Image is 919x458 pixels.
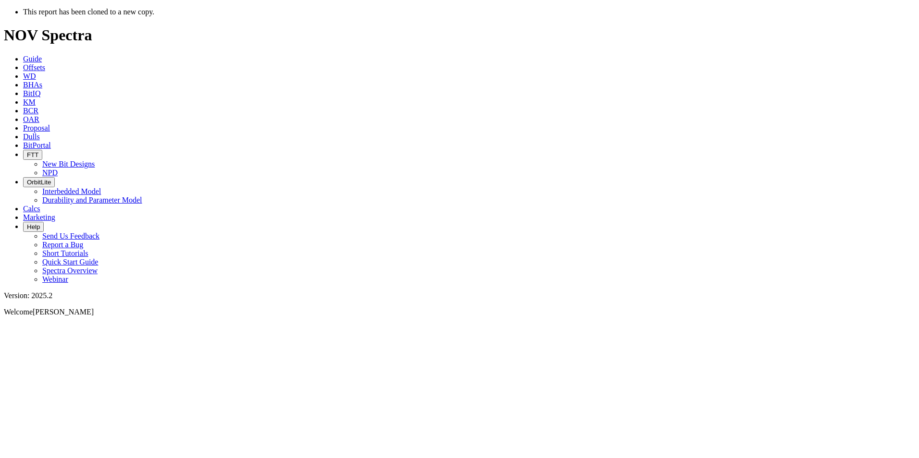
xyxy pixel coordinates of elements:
a: BHAs [23,81,42,89]
a: KM [23,98,36,106]
button: FTT [23,150,42,160]
a: Offsets [23,63,45,72]
a: Interbedded Model [42,187,101,195]
button: OrbitLite [23,177,55,187]
span: OrbitLite [27,179,51,186]
a: Proposal [23,124,50,132]
a: Marketing [23,213,55,221]
a: Dulls [23,133,40,141]
span: FTT [27,151,38,158]
div: Version: 2025.2 [4,291,915,300]
a: New Bit Designs [42,160,95,168]
h1: NOV Spectra [4,26,915,44]
a: OAR [23,115,39,123]
p: Welcome [4,308,915,316]
a: BitPortal [23,141,51,149]
a: Short Tutorials [42,249,88,257]
a: WD [23,72,36,80]
a: Quick Start Guide [42,258,98,266]
span: Help [27,223,40,230]
a: Webinar [42,275,68,283]
a: BitIQ [23,89,40,97]
a: Spectra Overview [42,266,98,275]
a: Durability and Parameter Model [42,196,142,204]
a: Calcs [23,205,40,213]
a: Guide [23,55,42,63]
a: Send Us Feedback [42,232,99,240]
span: This report has been cloned to a new copy. [23,8,154,16]
a: Report a Bug [42,241,83,249]
a: NPD [42,169,58,177]
a: BCR [23,107,38,115]
span: [PERSON_NAME] [33,308,94,316]
button: Help [23,222,44,232]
